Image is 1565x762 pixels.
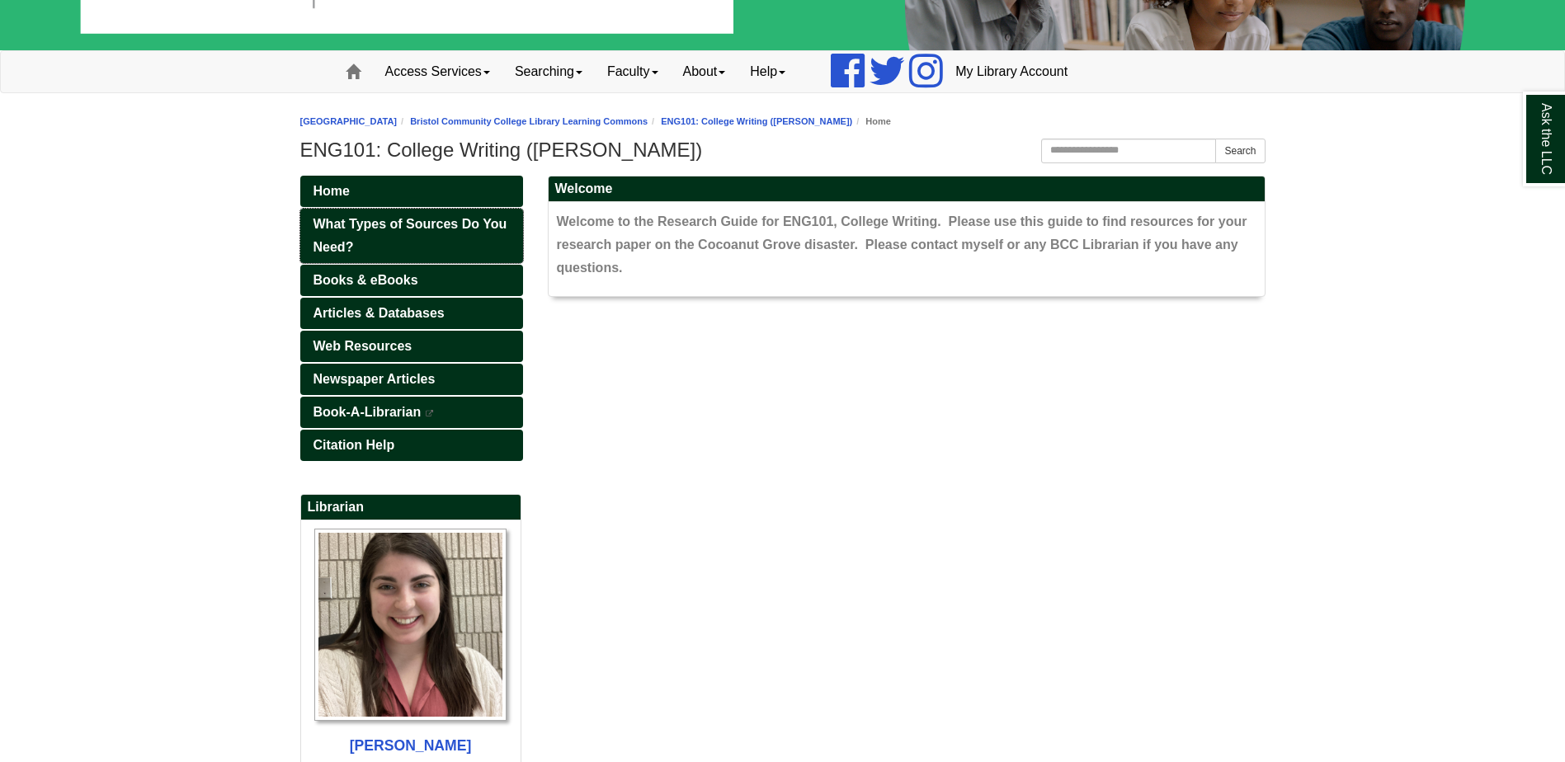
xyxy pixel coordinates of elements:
span: Welcome to the Research Guide for ENG101, College Writing. Please use this guide to find resource... [557,214,1247,275]
span: Books & eBooks [313,273,418,287]
a: Citation Help [300,430,523,461]
a: Book-A-Librarian [300,397,523,428]
i: This link opens in a new window [425,410,435,417]
h2: Welcome [549,176,1265,202]
nav: breadcrumb [300,114,1266,129]
a: Web Resources [300,331,523,362]
a: Searching [502,51,595,92]
span: Web Resources [313,339,412,353]
span: Articles & Databases [313,306,445,320]
a: Books & eBooks [300,265,523,296]
a: About [671,51,738,92]
a: Faculty [595,51,671,92]
a: Bristol Community College Library Learning Commons [410,116,648,126]
li: Home [852,114,891,129]
span: Book-A-Librarian [313,405,422,419]
img: Profile Photo [314,529,507,722]
a: Home [300,176,523,207]
a: [GEOGRAPHIC_DATA] [300,116,398,126]
a: My Library Account [943,51,1080,92]
button: Search [1215,139,1265,163]
a: What Types of Sources Do You Need? [300,209,523,263]
div: [PERSON_NAME] [309,733,512,759]
h2: Librarian [301,495,521,520]
a: Articles & Databases [300,298,523,329]
a: Access Services [373,51,502,92]
a: Help [738,51,798,92]
span: Citation Help [313,438,395,452]
span: Newspaper Articles [313,372,436,386]
a: ENG101: College Writing ([PERSON_NAME]) [661,116,852,126]
a: Profile Photo [PERSON_NAME] [309,529,512,759]
a: Newspaper Articles [300,364,523,395]
h1: ENG101: College Writing ([PERSON_NAME]) [300,139,1266,162]
span: Home [313,184,350,198]
span: What Types of Sources Do You Need? [313,217,507,254]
